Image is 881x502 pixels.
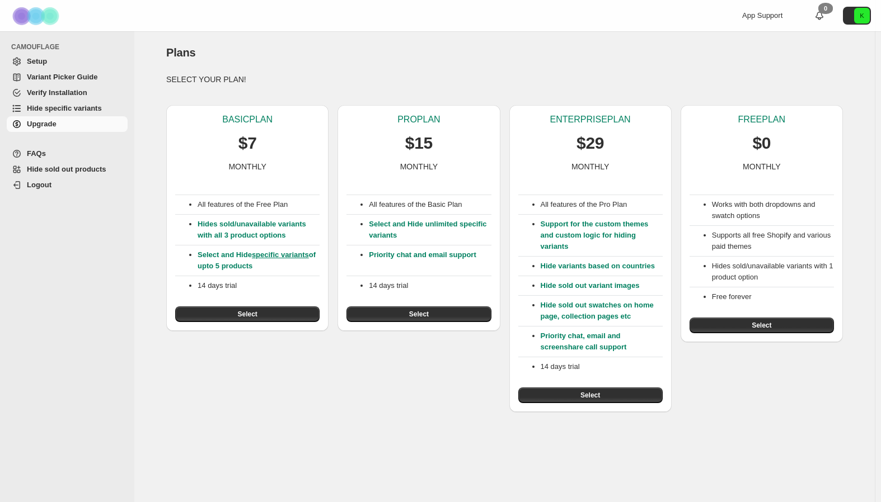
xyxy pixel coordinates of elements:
[541,300,663,322] p: Hide sold out swatches on home page, collection pages etc
[577,132,604,154] p: $29
[198,199,320,210] p: All features of the Free Plan
[237,310,257,319] span: Select
[742,11,782,20] span: App Support
[7,146,128,162] a: FAQs
[7,162,128,177] a: Hide sold out products
[541,330,663,353] p: Priority chat, email and screenshare call support
[27,88,87,97] span: Verify Installation
[518,387,663,403] button: Select
[541,280,663,291] p: Hide sold out variant images
[369,249,491,272] p: Priority chat and email support
[27,165,106,173] span: Hide sold out products
[541,261,663,272] p: Hide variants based on countries
[541,361,663,372] p: 14 days trial
[175,306,320,322] button: Select
[198,280,320,291] p: 14 days trial
[9,1,65,31] img: Camouflage
[541,219,663,252] p: Support for the custom themes and custom logic for hiding variants
[712,291,834,302] li: Free forever
[7,101,128,116] a: Hide specific variants
[27,73,97,81] span: Variant Picker Guide
[166,74,843,85] p: SELECT YOUR PLAN!
[27,181,51,189] span: Logout
[369,219,491,241] p: Select and Hide unlimited specific variants
[743,161,780,172] p: MONTHLY
[400,161,438,172] p: MONTHLY
[7,116,128,132] a: Upgrade
[7,85,128,101] a: Verify Installation
[550,114,631,125] p: ENTERPRISE PLAN
[252,250,309,259] a: specific variants
[228,161,266,172] p: MONTHLY
[571,161,609,172] p: MONTHLY
[369,199,491,210] p: All features of the Basic Plan
[198,219,320,241] p: Hides sold/unavailable variants with all 3 product options
[818,3,833,14] div: 0
[752,132,771,154] p: $0
[580,391,600,400] span: Select
[369,280,491,291] p: 14 days trial
[11,42,129,51] span: CAMOUFLAGE
[690,318,834,333] button: Select
[346,306,491,322] button: Select
[27,57,47,65] span: Setup
[712,261,834,283] li: Hides sold/unavailable variants with 1 product option
[397,114,440,125] p: PRO PLAN
[860,12,864,19] text: K
[405,132,433,154] p: $15
[7,69,128,85] a: Variant Picker Guide
[27,104,102,112] span: Hide specific variants
[712,199,834,221] li: Works with both dropdowns and swatch options
[712,230,834,252] li: Supports all free Shopify and various paid themes
[752,321,771,330] span: Select
[238,132,257,154] p: $7
[166,46,195,59] span: Plans
[7,54,128,69] a: Setup
[814,10,825,21] a: 0
[738,114,785,125] p: FREE PLAN
[198,249,320,272] p: Select and Hide of upto 5 products
[7,177,128,193] a: Logout
[854,8,870,23] span: Avatar with initials K
[27,149,46,158] span: FAQs
[541,199,663,210] p: All features of the Pro Plan
[27,120,57,128] span: Upgrade
[409,310,429,319] span: Select
[843,7,871,25] button: Avatar with initials K
[222,114,273,125] p: BASIC PLAN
